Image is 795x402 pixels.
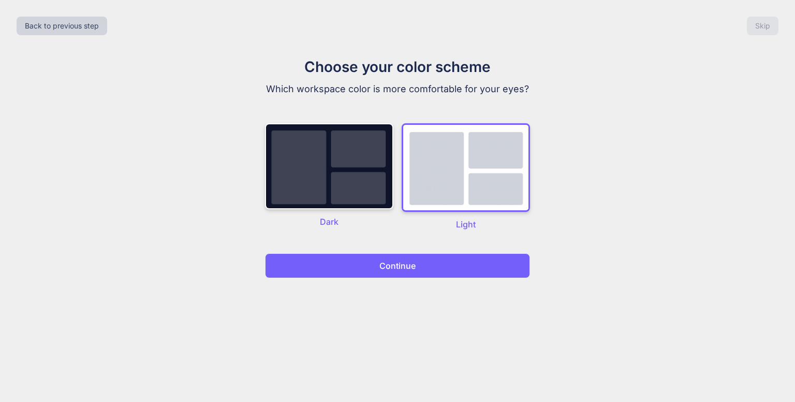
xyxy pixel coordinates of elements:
[379,260,416,272] p: Continue
[17,17,107,35] button: Back to previous step
[265,123,393,209] img: dark
[402,218,530,231] p: Light
[265,253,530,278] button: Continue
[402,123,530,212] img: dark
[747,17,778,35] button: Skip
[224,56,571,78] h1: Choose your color scheme
[265,216,393,228] p: Dark
[224,82,571,96] p: Which workspace color is more comfortable for your eyes?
